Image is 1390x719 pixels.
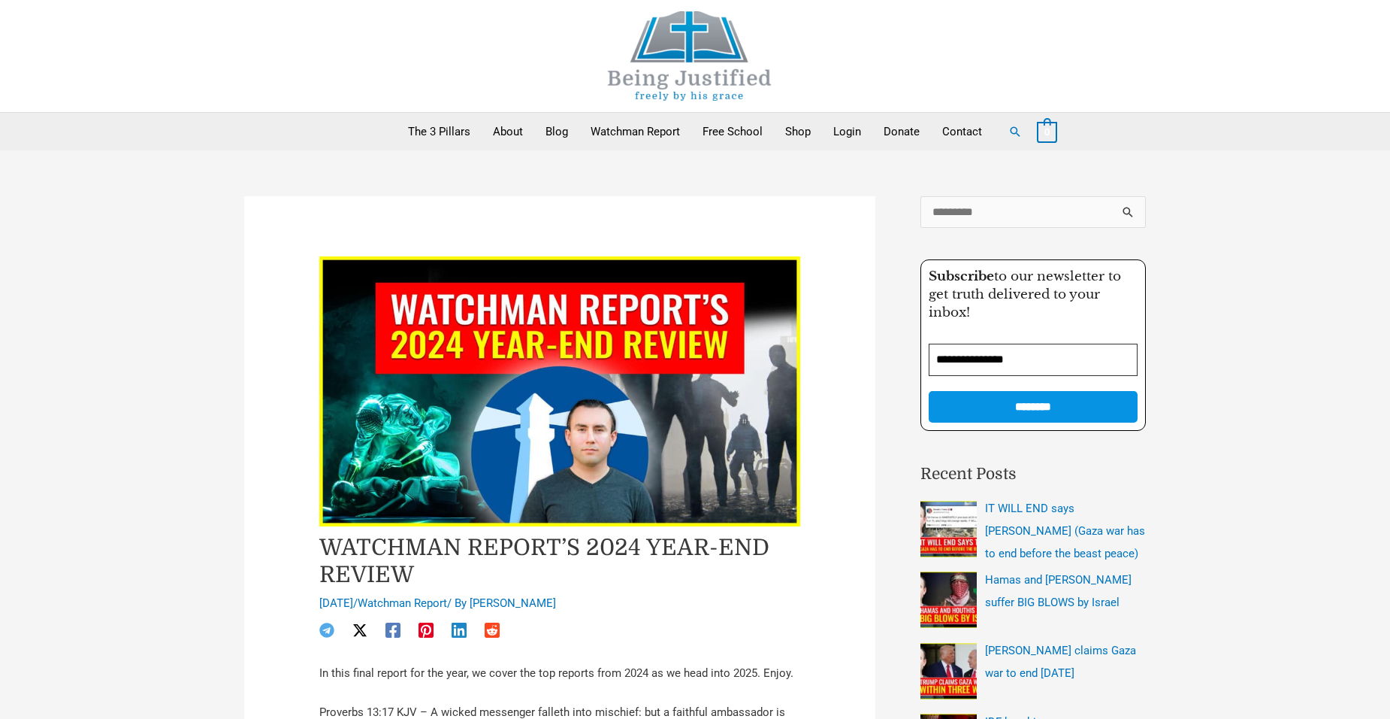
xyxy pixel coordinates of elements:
[1044,126,1050,138] span: 0
[534,113,579,150] a: Blog
[929,268,994,284] strong: Subscribe
[397,113,482,150] a: The 3 Pillars
[985,644,1136,680] a: [PERSON_NAME] claims Gaza war to end [DATE]
[931,113,993,150] a: Contact
[985,502,1145,560] a: IT WILL END says [PERSON_NAME] (Gaza war has to end before the beast peace)
[985,573,1132,609] a: Hamas and [PERSON_NAME] suffer BIG BLOWS by Israel
[929,268,1121,320] span: to our newsletter to get truth delivered to your inbox!
[319,596,800,612] div: / / By
[419,623,434,638] a: Pinterest
[579,113,691,150] a: Watchman Report
[397,113,993,150] nav: Primary Site Navigation
[485,623,500,638] a: Reddit
[691,113,774,150] a: Free School
[872,113,931,150] a: Donate
[822,113,872,150] a: Login
[482,113,534,150] a: About
[577,11,802,101] img: Being Justified
[319,534,800,588] h1: WATCHMAN REPORT’S 2024 YEAR-END REVIEW
[385,623,400,638] a: Facebook
[319,663,800,684] p: In this final report for the year, we cover the top reports from 2024 as we head into 2025. Enjoy.
[774,113,822,150] a: Shop
[352,623,367,638] a: Twitter / X
[319,623,334,638] a: Telegram
[1037,125,1057,138] a: View Shopping Cart, empty
[452,623,467,638] a: Linkedin
[470,596,556,610] a: [PERSON_NAME]
[929,344,1138,376] input: Email Address *
[319,596,353,610] span: [DATE]
[1008,125,1022,138] a: Search button
[358,596,447,610] a: Watchman Report
[920,463,1146,487] h2: Recent Posts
